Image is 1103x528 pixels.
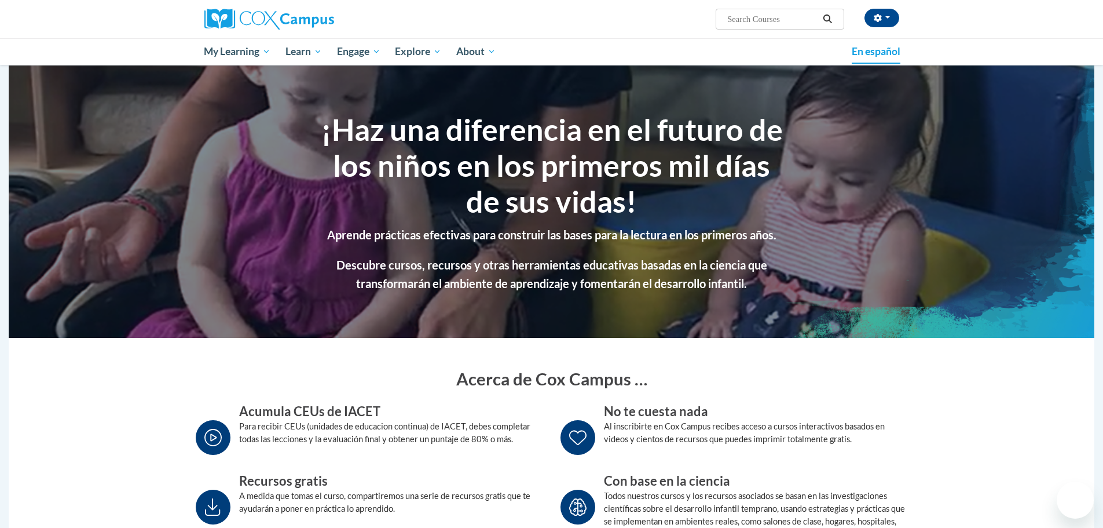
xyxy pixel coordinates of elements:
[819,12,836,26] button: Search
[239,472,543,490] h3: Recursos gratis
[204,45,270,59] span: My Learning
[395,45,441,59] span: Explore
[604,472,908,490] h3: Con base en la ciencia
[449,38,503,65] a: About
[604,420,908,446] p: Al inscribirte en Cox Campus recibes acceso a cursos interactivos basados en videos y cientos de ...
[239,420,543,446] p: Para recibir CEUs (unidades de educacion continua) de IACET, debes completar todas las lecciones ...
[204,9,424,30] a: Cox Campus
[204,9,334,30] img: Cox Campus
[187,38,917,65] div: Main menu
[1057,482,1094,519] iframe: Button to launch messaging window
[387,38,449,65] a: Explore
[864,9,899,27] button: Account Settings
[239,490,543,515] p: A medida que tomas el curso, compartiremos una serie de recursos gratis que te ayudarán a poner e...
[844,39,908,64] a: En español
[239,403,543,421] h3: Acumula CEUs de IACET
[726,12,819,26] input: Search Courses
[604,403,908,421] h3: No te cuesta nada
[207,367,896,391] h2: Acerca de Cox Campus …
[852,45,900,57] span: En español
[197,38,279,65] a: My Learning
[278,38,329,65] a: Learn
[329,38,388,65] a: Engage
[337,45,380,59] span: Engage
[456,45,496,59] span: About
[285,45,322,59] span: Learn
